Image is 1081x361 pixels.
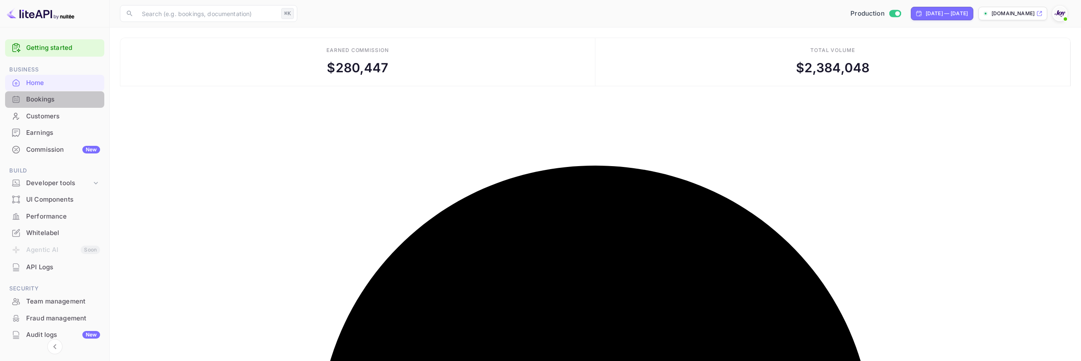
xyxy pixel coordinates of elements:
div: $ 2,384,048 [796,58,870,77]
div: New [82,331,100,339]
div: Fraud management [26,314,100,323]
input: Search (e.g. bookings, documentation) [137,5,278,22]
div: Audit logsNew [5,327,104,343]
div: Earned commission [326,46,389,54]
div: Audit logs [26,330,100,340]
img: LiteAPI logo [7,7,74,20]
div: Total volume [810,46,856,54]
button: Collapse navigation [47,339,62,354]
div: New [82,146,100,153]
a: Earnings [5,125,104,140]
div: Home [5,75,104,91]
div: Commission [26,145,100,155]
div: Customers [26,112,100,121]
a: Audit logsNew [5,327,104,342]
div: API Logs [26,263,100,272]
div: API Logs [5,259,104,276]
div: Switch to Sandbox mode [847,9,904,19]
a: UI Components [5,191,104,207]
a: Home [5,75,104,90]
div: Developer tools [26,178,92,188]
div: Performance [26,212,100,222]
a: Whitelabel [5,225,104,241]
div: Developer tools [5,176,104,191]
span: Production [850,9,885,19]
div: Customers [5,108,104,125]
a: Bookings [5,91,104,107]
a: Getting started [26,43,100,53]
div: Team management [26,297,100,306]
span: Security [5,284,104,293]
div: Getting started [5,39,104,57]
div: UI Components [5,191,104,208]
div: [DATE] — [DATE] [926,10,968,17]
div: CommissionNew [5,142,104,158]
div: Earnings [26,128,100,138]
a: Performance [5,208,104,224]
div: UI Components [26,195,100,205]
div: Whitelabel [26,228,100,238]
div: ⌘K [281,8,294,19]
p: [DOMAIN_NAME] [991,10,1035,17]
div: Whitelabel [5,225,104,241]
img: With Joy [1053,7,1067,20]
div: Home [26,78,100,88]
div: Bookings [26,95,100,104]
span: Build [5,166,104,175]
a: Fraud management [5,310,104,326]
a: API Logs [5,259,104,275]
div: Earnings [5,125,104,141]
span: Business [5,65,104,74]
div: Performance [5,208,104,225]
div: $ 280,447 [327,58,388,77]
div: Bookings [5,91,104,108]
a: CommissionNew [5,142,104,157]
a: Team management [5,293,104,309]
a: Customers [5,108,104,124]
